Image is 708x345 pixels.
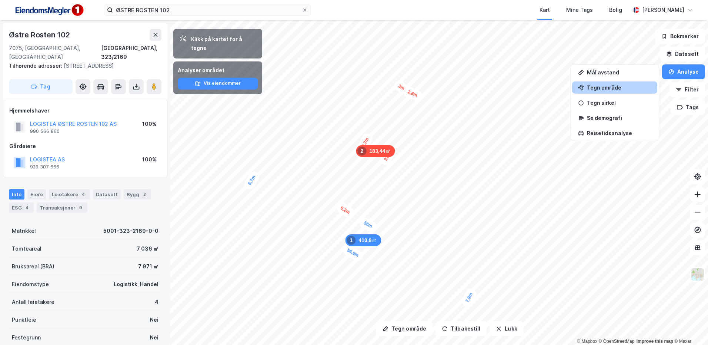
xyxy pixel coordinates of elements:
div: Map marker [358,216,378,233]
img: F4PB6Px+NJ5v8B7XTbfpPpyloAAAAASUVORK5CYII= [12,2,86,19]
button: Tegn område [376,321,433,336]
div: Map marker [356,145,395,157]
div: Eiere [27,189,46,200]
div: Gårdeiere [9,142,161,151]
button: Vis eiendommer [178,78,258,90]
div: Nei [150,333,158,342]
div: Transaksjoner [37,202,87,213]
div: Map marker [402,85,423,103]
div: Tegn område [587,84,651,91]
div: Map marker [334,201,356,220]
div: [GEOGRAPHIC_DATA], 323/2169 [101,44,161,61]
div: Eiendomstype [12,280,49,289]
div: 7 971 ㎡ [138,262,158,271]
div: Analyser området [178,66,258,75]
div: 9 [77,204,84,211]
div: 5001-323-2169-0-0 [103,227,158,235]
div: Reisetidsanalyse [587,130,651,136]
div: Leietakere [49,189,90,200]
div: 1 [347,236,355,245]
button: Bokmerker [655,29,705,44]
button: Analyse [662,64,705,79]
div: 929 307 666 [30,164,59,170]
div: Map marker [460,287,478,308]
button: Tags [671,100,705,115]
div: Map marker [345,234,381,246]
button: Datasett [660,47,705,61]
div: 100% [142,120,157,128]
a: Mapbox [577,339,597,344]
div: Bolig [609,6,622,14]
div: Østre Rosten 102 [9,29,71,41]
div: Map marker [355,132,374,155]
div: [PERSON_NAME] [642,6,684,14]
iframe: Chat Widget [671,309,708,345]
button: Tag [9,79,73,94]
div: Tomteareal [12,244,41,253]
div: Punktleie [12,315,36,324]
button: Tilbakestill [435,321,487,336]
div: Kontrollprogram for chat [671,309,708,345]
a: Improve this map [637,339,673,344]
div: Bruksareal (BRA) [12,262,54,271]
div: 2 [358,147,367,155]
button: Lukk [490,321,523,336]
div: 4 [80,191,87,198]
div: 100% [142,155,157,164]
div: Datasett [93,189,121,200]
div: 7075, [GEOGRAPHIC_DATA], [GEOGRAPHIC_DATA] [9,44,101,61]
div: Tegn sirkel [587,100,651,106]
div: Mål avstand [587,69,651,76]
div: Bygg [124,189,151,200]
div: Matrikkel [12,227,36,235]
span: Tilhørende adresser: [9,63,64,69]
div: 990 566 860 [30,128,60,134]
input: Søk på adresse, matrikkel, gårdeiere, leietakere eller personer [113,4,302,16]
div: Kart [540,6,550,14]
div: [STREET_ADDRESS] [9,61,156,70]
div: Klikk på kartet for å tegne [191,35,256,53]
div: Map marker [243,170,261,191]
div: Map marker [341,243,365,263]
div: Festegrunn [12,333,41,342]
div: 7 036 ㎡ [137,244,158,253]
div: Nei [150,315,158,324]
div: 4 [23,204,31,211]
div: Info [9,189,24,200]
button: Filter [669,82,705,97]
div: 4 [155,298,158,307]
div: Mine Tags [566,6,593,14]
a: OpenStreetMap [599,339,635,344]
div: Antall leietakere [12,298,54,307]
div: Logistikk, Handel [114,280,158,289]
div: Hjemmelshaver [9,106,161,115]
div: ESG [9,202,34,213]
div: Map marker [392,79,411,96]
div: Se demografi [587,115,651,121]
img: Z [691,267,705,281]
div: 2 [141,191,148,198]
